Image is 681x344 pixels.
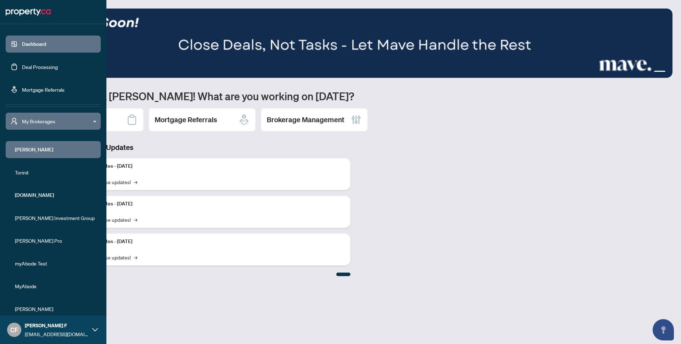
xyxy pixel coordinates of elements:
span: → [134,253,137,261]
span: [PERSON_NAME] Investment Group [15,214,96,222]
img: Slide 2 [37,9,672,78]
span: Torinit [15,168,96,176]
span: → [134,178,137,186]
span: [PERSON_NAME] [15,305,96,313]
img: logo [6,6,51,18]
span: [EMAIL_ADDRESS][DOMAIN_NAME] [25,330,89,338]
p: Platform Updates - [DATE] [74,238,345,246]
span: user-switch [11,118,18,125]
button: 1 [643,71,646,74]
button: 3 [654,71,665,74]
p: Platform Updates - [DATE] [74,200,345,208]
h3: Brokerage & Industry Updates [37,143,350,152]
span: → [134,216,137,224]
button: Open asap [653,319,674,340]
a: Dashboard [22,41,46,47]
h2: Mortgage Referrals [155,115,217,125]
a: Mortgage Referrals [22,86,65,93]
span: CF [10,325,18,335]
span: [PERSON_NAME] Pro [15,237,96,244]
span: [PERSON_NAME] F [25,322,89,329]
span: myAbode Test [15,259,96,267]
button: 2 [648,71,651,74]
p: Platform Updates - [DATE] [74,162,345,170]
h1: Welcome back [PERSON_NAME]! What are you working on [DATE]? [37,89,672,103]
a: Deal Processing [22,64,58,70]
span: My Brokerages [22,117,96,125]
span: MyAbode [15,282,96,290]
span: [DOMAIN_NAME] [15,191,96,199]
span: [PERSON_NAME] [15,146,96,154]
h2: Brokerage Management [267,115,344,125]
